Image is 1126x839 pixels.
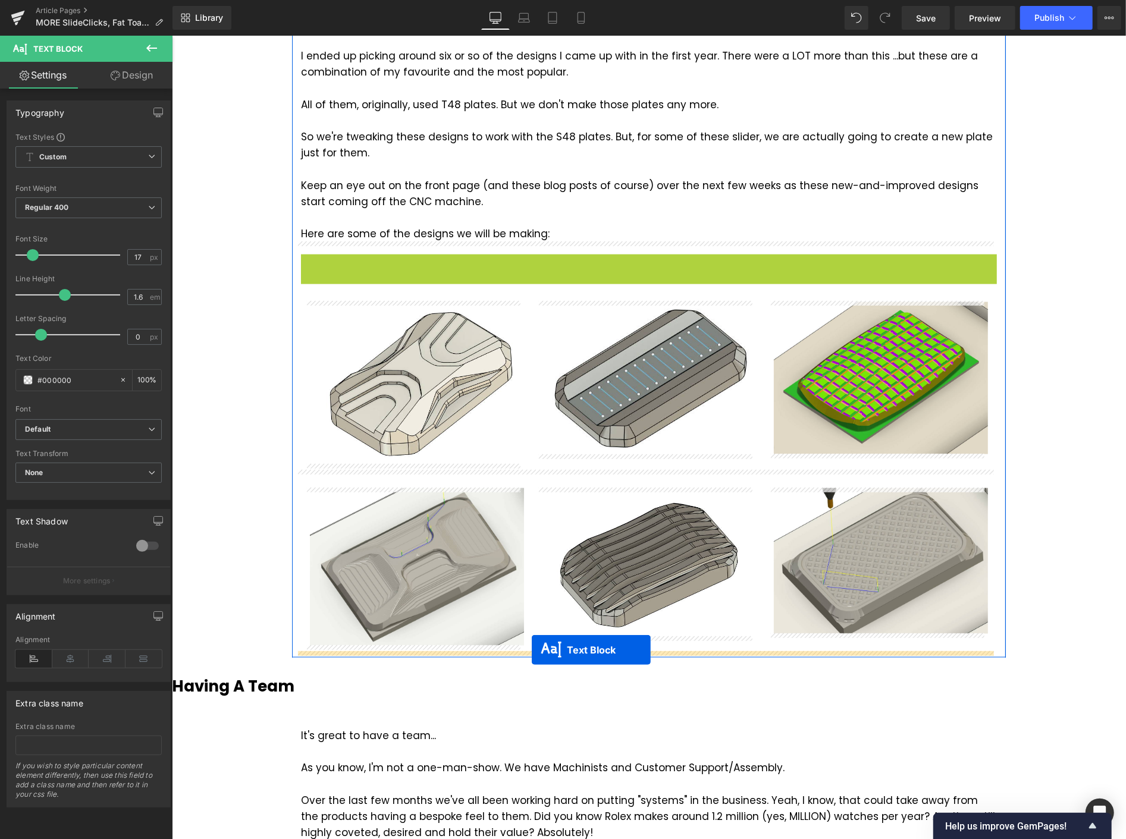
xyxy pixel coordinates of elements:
div: Text Shadow [15,510,68,526]
button: More [1097,6,1121,30]
div: Alignment [15,636,162,644]
span: Preview [969,12,1001,24]
button: Publish [1020,6,1093,30]
div: Line Height [15,275,162,283]
div: Text Color [15,354,162,363]
a: Tablet [538,6,567,30]
a: Laptop [510,6,538,30]
div: If you wish to style particular content element differently, then use this field to add a class n... [15,761,162,807]
span: px [150,333,160,341]
span: Publish [1034,13,1064,23]
b: Regular 400 [25,203,69,212]
span: Save [916,12,936,24]
div: As you know, I'm not a one-man-show. We have Machinists and Customer Support/Assembly. [129,725,825,741]
div: Font Weight [15,184,162,193]
button: More settings [7,567,170,595]
div: Text Transform [15,450,162,458]
b: Custom [39,152,67,162]
div: Open Intercom Messenger [1086,799,1114,827]
button: Show survey - Help us improve GemPages! [945,819,1100,833]
div: So we're tweaking these designs to work with the S48 plates. But, for some of these slider, we ar... [129,93,825,125]
div: Keep an eye out on the front page (and these blog posts of course) over the next few weeks as the... [129,142,825,174]
div: All of them, originally, used T48 plates. But we don't make those plates any more. [129,61,825,77]
b: None [25,468,43,477]
span: Text Block [33,44,83,54]
i: Default [25,425,51,435]
button: Undo [845,6,868,30]
a: Design [89,62,175,89]
div: I ended up picking around six or so of the designs I came up with in the first year. There were a... [129,12,825,45]
div: It's great to have a team... [129,693,825,709]
span: Help us improve GemPages! [945,821,1086,832]
span: MORE SlideClicks, Fat Toads, ...and other cool stuff! [36,18,150,27]
div: Font Size [15,235,162,243]
a: Desktop [481,6,510,30]
span: px [150,253,160,261]
button: Redo [873,6,897,30]
span: em [150,293,160,301]
a: Mobile [567,6,595,30]
a: Article Pages [36,6,172,15]
a: New Library [172,6,231,30]
div: Enable [15,541,124,553]
div: Extra class name [15,722,162,731]
p: More settings [63,576,111,586]
div: Text Styles [15,132,162,142]
div: Letter Spacing [15,315,162,323]
div: Font [15,405,162,413]
div: Over the last few months we've all been working hard on putting "systems" in the business. Yeah, ... [129,758,825,806]
div: Here are some of the designs we will be making: [129,190,825,206]
a: Preview [955,6,1015,30]
input: Color [37,373,114,386]
div: Typography [15,101,64,118]
div: Alignment [15,605,56,621]
div: % [133,370,161,391]
span: Library [195,12,223,23]
div: Extra class name [15,692,83,708]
